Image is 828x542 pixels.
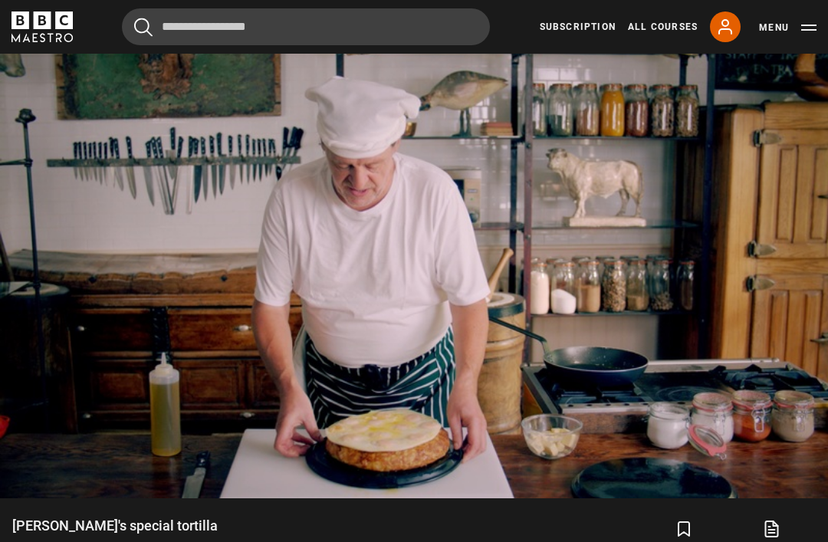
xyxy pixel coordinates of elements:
button: Submit the search query [134,18,153,37]
button: Toggle navigation [759,20,816,35]
a: All Courses [628,20,698,34]
input: Search [122,8,490,45]
svg: BBC Maestro [11,11,73,42]
a: Subscription [540,20,616,34]
h1: [PERSON_NAME]'s special tortilla [12,517,221,535]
